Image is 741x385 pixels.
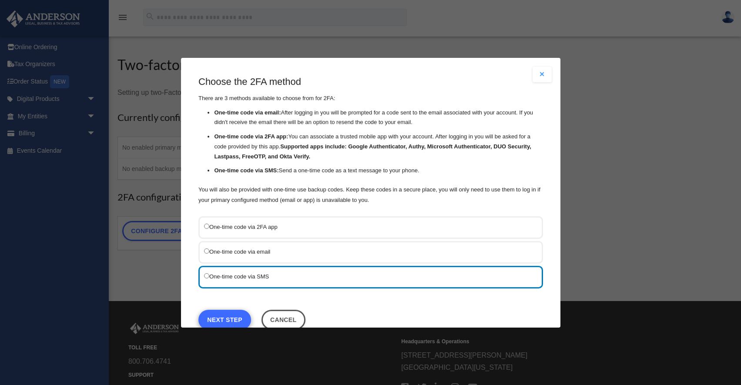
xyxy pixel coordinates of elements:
[198,184,543,205] p: You will also be provided with one-time use backup codes. Keep these codes in a secure place, you...
[533,67,552,82] button: Close modal
[204,248,209,253] input: One-time code via email
[214,166,543,176] li: Send a one-time code as a text message to your phone.
[261,309,305,329] button: Close this dialog window
[198,75,543,89] h3: Choose the 2FA method
[204,223,209,228] input: One-time code via 2FA app
[204,246,529,257] label: One-time code via email
[214,167,278,174] strong: One-time code via SMS:
[204,221,529,232] label: One-time code via 2FA app
[214,143,531,160] strong: Supported apps include: Google Authenticator, Authy, Microsoft Authenticator, DUO Security, Lastp...
[214,133,288,140] strong: One-time code via 2FA app:
[214,132,543,161] li: You can associate a trusted mobile app with your account. After logging in you will be asked for ...
[204,273,209,278] input: One-time code via SMS
[214,109,281,115] strong: One-time code via email:
[198,309,251,329] a: Next Step
[214,107,543,127] li: After logging in you will be prompted for a code sent to the email associated with your account. ...
[204,271,529,281] label: One-time code via SMS
[198,75,543,205] div: There are 3 methods available to choose from for 2FA:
